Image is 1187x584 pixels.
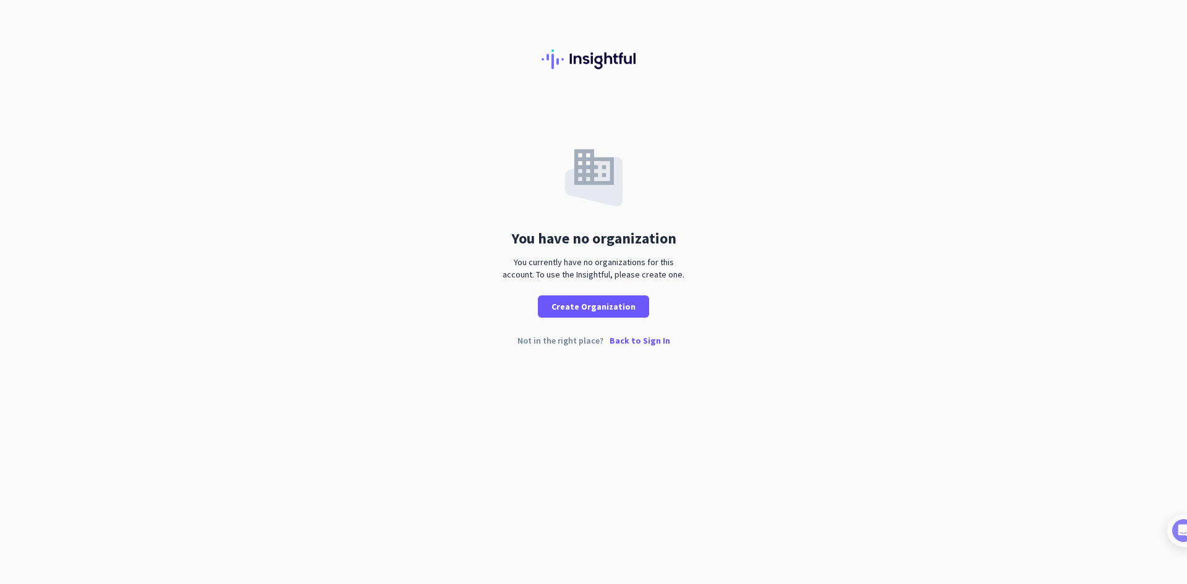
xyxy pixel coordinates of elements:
div: You have no organization [511,231,676,246]
span: Create Organization [551,300,636,313]
p: Back to Sign In [610,336,670,345]
div: You currently have no organizations for this account. To use the Insightful, please create one. [498,256,689,281]
button: Create Organization [538,295,649,318]
img: Insightful [542,49,645,69]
